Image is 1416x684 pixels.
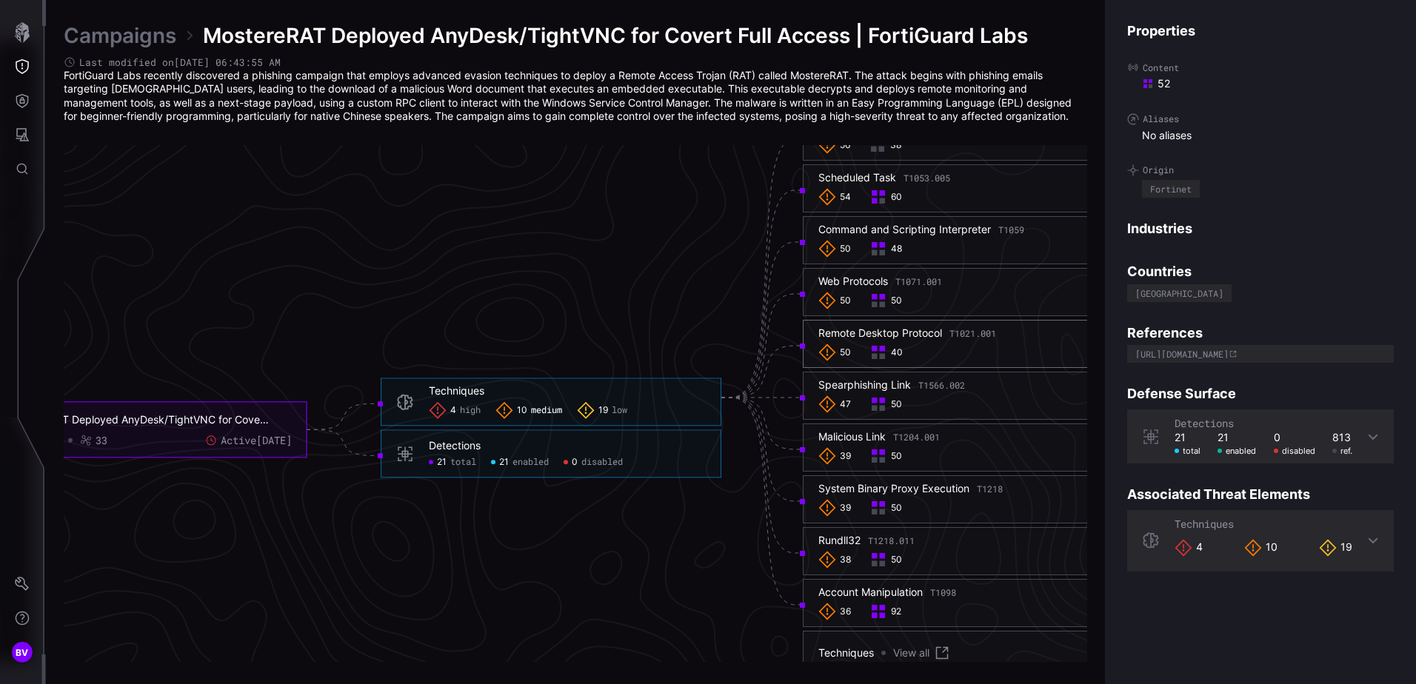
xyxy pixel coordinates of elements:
[1175,539,1203,557] div: 4
[1175,431,1200,444] div: 21
[598,405,608,417] span: 19
[1332,431,1352,444] div: 813
[918,379,965,391] span: T1566.002
[840,139,850,151] span: 56
[174,56,281,69] time: [DATE] 06:43:55 AM
[977,483,1003,494] span: T1218
[1127,61,1394,73] label: Content
[818,430,940,443] div: Malicious Link
[96,434,107,447] div: 33
[437,457,447,469] span: 21
[930,586,956,598] span: T1098
[895,275,942,287] span: T1071.001
[10,413,270,426] div: MostereRAT Deployed AnyDesk/TightVNC for Covert Full Access | FortiGuard Labs
[840,606,851,617] span: 36
[1127,22,1394,39] h4: Properties
[818,646,874,660] div: Techniques
[1127,341,1394,363] a: [URL][DOMAIN_NAME]
[1218,446,1256,456] div: enabled
[512,457,549,469] span: enabled
[891,243,902,255] span: 48
[840,554,851,566] span: 38
[256,433,292,447] time: [DATE]
[818,586,956,599] div: Account Manipulation
[429,439,481,452] div: Detections
[450,405,456,417] span: 4
[450,457,476,469] span: total
[891,191,902,203] span: 60
[893,644,951,662] a: View all
[890,139,901,151] span: 38
[429,384,484,398] div: Techniques
[891,398,902,410] span: 50
[891,295,902,306] span: 50
[612,405,627,417] span: low
[64,69,1087,123] p: FortiGuard Labs recently discovered a phishing campaign that employs advanced evasion techniques ...
[1127,113,1394,125] label: Aliases
[517,405,527,417] span: 10
[818,275,942,288] div: Web Protocols
[531,405,562,417] span: medium
[1135,349,1229,358] div: [URL][DOMAIN_NAME]
[203,22,1028,49] span: MostereRAT Deployed AnyDesk/TightVNC for Covert Full Access | FortiGuard Labs
[840,191,851,203] span: 54
[16,645,29,660] span: BV
[1319,539,1352,557] div: 19
[499,457,509,469] span: 21
[1,635,44,669] button: BV
[1127,220,1394,237] h4: Industries
[221,434,292,447] span: Active
[1218,431,1256,444] div: 21
[1127,324,1394,341] h4: References
[840,450,851,462] span: 39
[840,346,851,358] span: 50
[891,502,902,514] span: 50
[572,457,578,469] span: 0
[840,398,851,410] span: 47
[818,534,915,547] div: Rundll32
[840,502,851,514] span: 39
[891,554,902,566] span: 50
[64,22,176,49] a: Campaigns
[79,56,281,69] span: Last modified on
[1332,446,1352,456] div: ref.
[1127,385,1394,402] h4: Defense Surface
[1274,431,1315,444] div: 0
[1175,446,1200,456] div: total
[818,378,965,392] div: Spearphishing Link
[1142,77,1394,90] div: 52
[840,243,851,255] span: 50
[1127,263,1394,280] h4: Countries
[818,482,1003,495] div: System Binary Proxy Execution
[891,346,903,358] span: 40
[868,534,915,546] span: T1218.011
[581,457,623,469] span: disabled
[1244,539,1278,557] div: 10
[893,431,940,443] span: T1204.001
[949,327,996,339] span: T1021.001
[818,171,950,184] div: Scheduled Task
[818,326,996,340] div: Remote Desktop Protocol
[1175,416,1234,430] span: Detections
[818,223,1024,236] div: Command and Scripting Interpreter
[1150,184,1192,193] div: Fortinet
[840,295,851,306] span: 50
[460,405,481,417] span: high
[1274,446,1315,456] div: disabled
[998,224,1024,235] span: T1059
[1175,517,1234,531] span: Techniques
[1127,486,1394,503] h4: Associated Threat Elements
[1142,129,1192,142] span: No aliases
[1135,289,1223,298] div: [GEOGRAPHIC_DATA]
[891,606,901,617] span: 92
[891,450,902,462] span: 50
[904,172,950,184] span: T1053.005
[1127,164,1394,176] label: Origin
[1127,409,1394,463] div: Detections21 total21 enabled0 disabled813 ref.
